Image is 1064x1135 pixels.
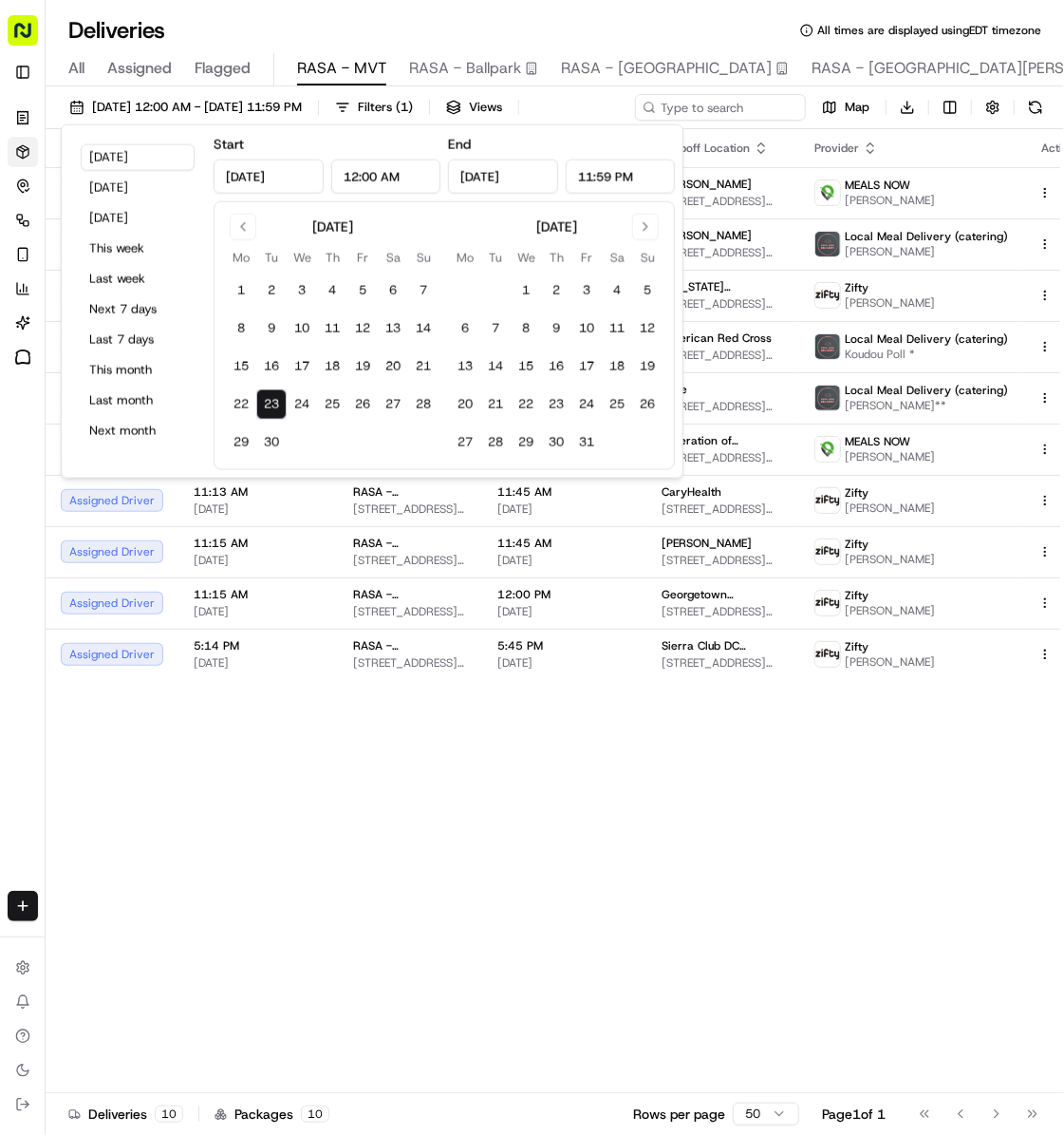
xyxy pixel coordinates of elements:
[134,469,230,484] a: Powered byPylon
[226,313,256,344] button: 8
[845,588,868,603] span: Zifty
[331,160,441,194] input: Time
[815,591,840,615] img: zifty-logo-trans-sq.png
[353,638,467,653] span: RASA - [GEOGRAPHIC_DATA][PERSON_NAME]
[815,488,840,513] img: zifty-logo-trans-sq.png
[378,351,408,382] button: 20
[845,654,935,670] span: [PERSON_NAME]
[294,242,345,265] button: See all
[194,638,323,653] span: 5:14 PM
[194,501,323,517] span: [DATE]
[511,389,541,420] button: 22
[297,57,386,80] span: RASA - MVT
[662,484,721,500] span: CaryHealth
[226,351,256,382] button: 15
[81,327,195,353] button: Last 7 days
[511,351,541,382] button: 15
[408,313,439,344] button: 14
[662,553,784,568] span: [STREET_ADDRESS][US_STATE][US_STATE]
[353,587,467,602] span: RASA - [GEOGRAPHIC_DATA][PERSON_NAME]
[571,275,602,306] button: 3
[81,144,195,171] button: [DATE]
[662,587,784,602] span: Georgetown Department of Government
[845,434,910,449] span: MEALS NOW
[845,398,1008,413] span: [PERSON_NAME]**
[107,57,172,80] span: Assigned
[378,313,408,344] button: 13
[632,248,663,268] th: Sunday
[561,57,772,80] span: RASA - [GEOGRAPHIC_DATA]
[845,501,935,516] span: [PERSON_NAME]
[635,94,806,121] input: Type to search
[817,23,1041,38] span: All times are displayed using EDT timezone
[317,275,347,306] button: 4
[450,313,480,344] button: 6
[480,427,511,458] button: 28
[845,603,935,618] span: [PERSON_NAME]
[450,248,480,268] th: Monday
[347,248,378,268] th: Friday
[317,313,347,344] button: 11
[214,160,324,194] input: Date
[815,334,840,359] img: lmd_logo.png
[19,275,49,306] img: Jonathan Racinos
[845,193,935,208] span: [PERSON_NAME]
[845,244,1008,259] span: [PERSON_NAME]
[323,186,345,209] button: Start new chat
[256,351,287,382] button: 16
[633,1105,725,1124] p: Rows per page
[480,351,511,382] button: 14
[497,638,631,653] span: 5:45 PM
[815,283,840,308] img: zifty-logo-trans-sq.png
[81,388,195,414] button: Last month
[632,275,663,306] button: 5
[347,389,378,420] button: 26
[511,248,541,268] th: Wednesday
[408,248,439,268] th: Sunday
[480,389,511,420] button: 21
[438,94,511,121] button: Views
[662,604,784,619] span: [STREET_ADDRESS][US_STATE]
[845,280,868,295] span: Zifty
[511,275,541,306] button: 1
[511,313,541,344] button: 8
[408,389,439,420] button: 28
[194,536,323,551] span: 11:15 AM
[815,180,840,205] img: melas_now_logo.png
[378,248,408,268] th: Saturday
[541,389,571,420] button: 23
[815,642,840,667] img: zifty-logo-trans-sq.png
[571,351,602,382] button: 17
[155,1106,183,1123] div: 10
[317,248,347,268] th: Thursday
[160,426,176,441] div: 💻
[813,94,878,121] button: Map
[662,536,752,551] span: [PERSON_NAME]
[571,389,602,420] button: 24
[814,141,859,156] span: Provider
[602,248,632,268] th: Saturday
[214,136,244,153] label: Start
[662,348,784,363] span: [STREET_ADDRESS][US_STATE]
[497,604,631,619] span: [DATE]
[602,275,632,306] button: 4
[153,416,312,450] a: 💻API Documentation
[845,537,868,552] span: Zifty
[49,122,342,142] input: Got a question? Start typing here...
[353,484,467,500] span: RASA - [GEOGRAPHIC_DATA][PERSON_NAME]
[571,427,602,458] button: 31
[256,389,287,420] button: 23
[68,1105,183,1124] div: Deliveries
[81,205,195,232] button: [DATE]
[226,427,256,458] button: 29
[662,501,784,517] span: [STREET_ADDRESS][US_STATE]
[845,552,935,567] span: [PERSON_NAME]
[541,351,571,382] button: 16
[194,484,323,500] span: 11:13 AM
[189,470,230,484] span: Pylon
[497,484,631,500] span: 11:45 AM
[92,99,302,116] span: [DATE] 12:00 AM - [DATE] 11:59 PM
[602,389,632,420] button: 25
[845,178,910,193] span: MEALS NOW
[662,177,752,192] span: [PERSON_NAME]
